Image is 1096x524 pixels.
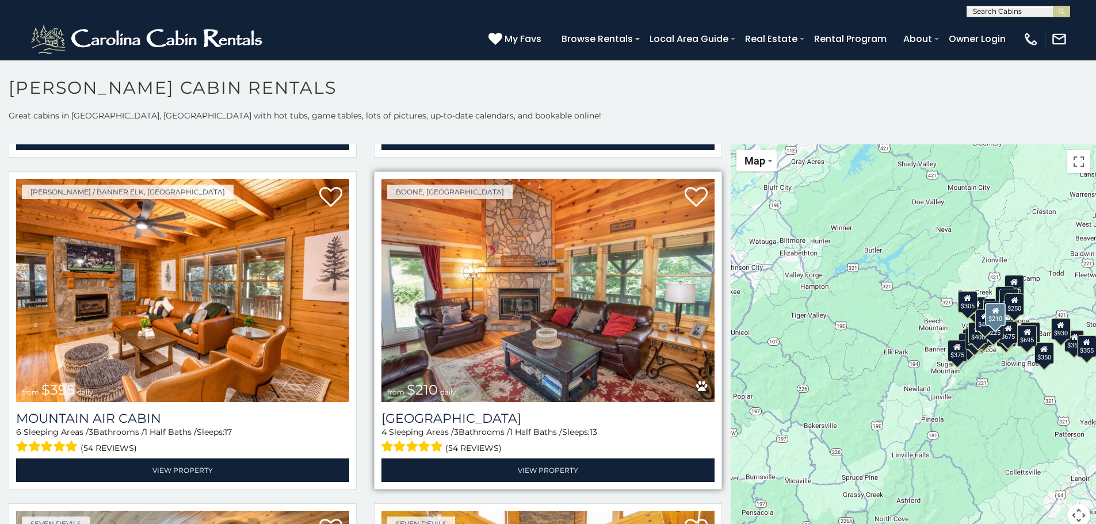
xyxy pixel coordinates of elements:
span: My Favs [505,32,541,46]
div: $325 [965,327,984,349]
div: Sleeping Areas / Bathrooms / Sleeps: [16,426,349,456]
a: Rental Program [808,29,892,49]
a: Mountain Air Cabin from $395 daily [16,179,349,402]
span: daily [440,388,456,396]
div: $695 [1018,324,1037,346]
a: My Favs [488,32,544,47]
a: About [898,29,938,49]
a: Browse Rentals [556,29,639,49]
button: Change map style [736,150,777,171]
h3: Willow Valley View [381,411,715,426]
a: Boone, [GEOGRAPHIC_DATA] [387,185,513,199]
button: Toggle fullscreen view [1067,150,1090,173]
div: $525 [1005,274,1024,296]
div: $330 [958,333,978,355]
span: $395 [41,381,75,398]
a: Real Estate [739,29,803,49]
a: Add to favorites [685,186,708,210]
span: 3 [454,427,459,437]
a: View Property [16,458,349,482]
div: $225 [984,318,1004,339]
span: 1 Half Baths / [510,427,562,437]
span: 1 Half Baths / [144,427,197,437]
div: Sleeping Areas / Bathrooms / Sleeps: [381,426,715,456]
div: $350 [1034,342,1054,364]
div: $320 [995,286,1015,308]
div: $930 [1051,318,1071,339]
div: $410 [975,309,995,331]
a: Local Area Guide [644,29,734,49]
img: phone-regular-white.png [1023,31,1039,47]
div: $305 [958,290,977,312]
img: White-1-2.png [29,22,268,56]
span: 13 [590,427,597,437]
div: $250 [1005,293,1025,315]
div: $315 [996,324,1016,346]
a: Mountain Air Cabin [16,411,349,426]
a: Owner Login [943,29,1011,49]
span: (54 reviews) [445,441,502,456]
span: 17 [224,427,232,437]
div: $355 [1065,330,1084,351]
a: Add to favorites [319,186,342,210]
div: $395 [998,319,1017,341]
div: $400 [968,322,988,344]
span: 3 [89,427,93,437]
span: from [387,388,404,396]
span: Map [744,155,765,167]
div: $255 [1000,289,1019,311]
div: $380 [1021,322,1040,343]
img: mail-regular-white.png [1051,31,1067,47]
span: 6 [16,427,21,437]
span: from [22,388,39,396]
a: View Property [381,458,715,482]
a: Willow Valley View from $210 daily [381,179,715,402]
img: Mountain Air Cabin [16,179,349,402]
div: $375 [948,340,967,362]
img: Willow Valley View [381,179,715,402]
div: $460 [983,300,1003,322]
span: daily [77,388,93,396]
span: (54 reviews) [81,441,137,456]
div: $210 [986,303,1006,326]
div: $565 [984,299,1003,320]
a: [GEOGRAPHIC_DATA] [381,411,715,426]
span: $210 [407,381,438,398]
div: $675 [999,321,1018,343]
span: 4 [381,427,387,437]
a: [PERSON_NAME] / Banner Elk, [GEOGRAPHIC_DATA] [22,185,234,199]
